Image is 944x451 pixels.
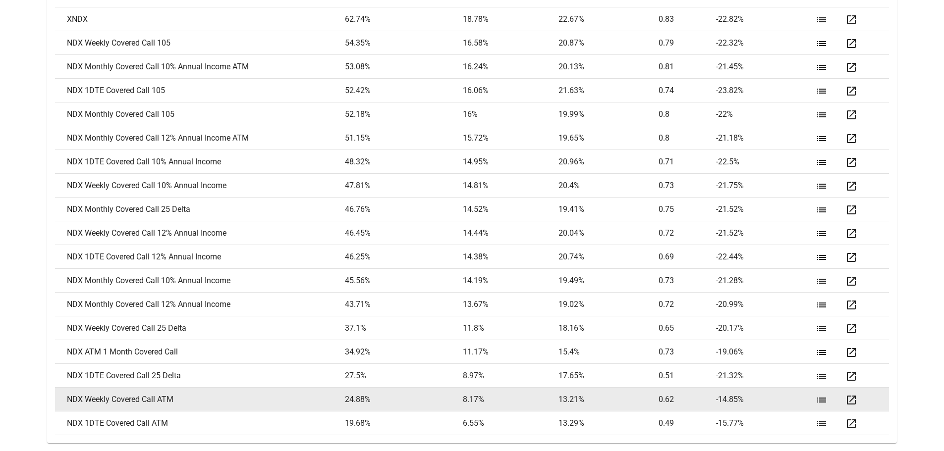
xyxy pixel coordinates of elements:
[55,388,345,411] td: NDX Weekly Covered Call ATM
[345,364,463,388] td: 27.5 %
[816,85,828,97] mat-icon: list
[716,31,812,55] td: -22.32 %
[463,150,558,174] td: 14.95 %
[558,388,659,411] td: 13.21 %
[816,133,828,145] mat-icon: list
[463,7,558,31] td: 18.78 %
[55,245,345,269] td: NDX 1DTE Covered Call 12% Annual Income
[463,126,558,150] td: 15.72 %
[716,411,812,435] td: -15.77 %
[845,275,857,287] mat-icon: open_in_new
[463,221,558,245] td: 14.44 %
[345,293,463,316] td: 43.71 %
[816,323,828,335] mat-icon: list
[345,411,463,435] td: 19.68 %
[659,55,717,79] td: 0.81
[463,174,558,198] td: 14.81 %
[845,109,857,121] mat-icon: open_in_new
[558,411,659,435] td: 13.29 %
[463,198,558,221] td: 14.52 %
[345,55,463,79] td: 53.08 %
[816,299,828,311] mat-icon: list
[816,370,828,382] mat-icon: list
[816,347,828,358] mat-icon: list
[345,126,463,150] td: 51.15 %
[845,61,857,73] mat-icon: open_in_new
[659,269,717,293] td: 0.73
[558,7,659,31] td: 22.67 %
[345,102,463,126] td: 52.18 %
[659,221,717,245] td: 0.72
[716,316,812,340] td: -20.17 %
[345,7,463,31] td: 62.74 %
[463,388,558,411] td: 8.17 %
[716,221,812,245] td: -21.52 %
[55,150,345,174] td: NDX 1DTE Covered Call 10% Annual Income
[55,340,345,364] td: NDX ATM 1 Month Covered Call
[55,269,345,293] td: NDX Monthly Covered Call 10% Annual Income
[845,14,857,26] mat-icon: open_in_new
[816,38,828,50] mat-icon: list
[463,245,558,269] td: 14.38 %
[55,174,345,198] td: NDX Weekly Covered Call 10% Annual Income
[845,228,857,240] mat-icon: open_in_new
[716,55,812,79] td: -21.45 %
[816,418,828,430] mat-icon: list
[345,31,463,55] td: 54.35 %
[55,221,345,245] td: NDX Weekly Covered Call 12% Annual Income
[816,251,828,263] mat-icon: list
[463,79,558,102] td: 16.06 %
[558,364,659,388] td: 17.65 %
[659,245,717,269] td: 0.69
[558,55,659,79] td: 20.13 %
[845,85,857,97] mat-icon: open_in_new
[716,364,812,388] td: -21.32 %
[716,388,812,411] td: -14.85 %
[558,293,659,316] td: 19.02 %
[716,79,812,102] td: -23.82 %
[55,7,345,31] td: XNDX
[816,14,828,26] mat-icon: list
[55,31,345,55] td: NDX Weekly Covered Call 105
[55,293,345,316] td: NDX Monthly Covered Call 12% Annual Income
[716,7,812,31] td: -22.82 %
[716,245,812,269] td: -22.44 %
[558,269,659,293] td: 19.49 %
[463,293,558,316] td: 13.67 %
[716,293,812,316] td: -20.99 %
[345,150,463,174] td: 48.32 %
[345,174,463,198] td: 47.81 %
[845,418,857,430] mat-icon: open_in_new
[659,388,717,411] td: 0.62
[816,204,828,216] mat-icon: list
[558,198,659,221] td: 19.41 %
[716,150,812,174] td: -22.5 %
[816,394,828,406] mat-icon: list
[345,316,463,340] td: 37.1 %
[659,102,717,126] td: 0.8
[345,245,463,269] td: 46.25 %
[659,150,717,174] td: 0.71
[659,340,717,364] td: 0.73
[716,269,812,293] td: -21.28 %
[716,198,812,221] td: -21.52 %
[55,79,345,102] td: NDX 1DTE Covered Call 105
[716,174,812,198] td: -21.75 %
[55,102,345,126] td: NDX Monthly Covered Call 105
[345,79,463,102] td: 52.42 %
[55,198,345,221] td: NDX Monthly Covered Call 25 Delta
[845,133,857,145] mat-icon: open_in_new
[55,316,345,340] td: NDX Weekly Covered Call 25 Delta
[845,180,857,192] mat-icon: open_in_new
[463,340,558,364] td: 11.17 %
[463,31,558,55] td: 16.58 %
[659,31,717,55] td: 0.79
[345,340,463,364] td: 34.92 %
[659,316,717,340] td: 0.65
[659,7,717,31] td: 0.83
[659,411,717,435] td: 0.49
[659,174,717,198] td: 0.73
[558,31,659,55] td: 20.87 %
[845,299,857,311] mat-icon: open_in_new
[558,174,659,198] td: 20.4 %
